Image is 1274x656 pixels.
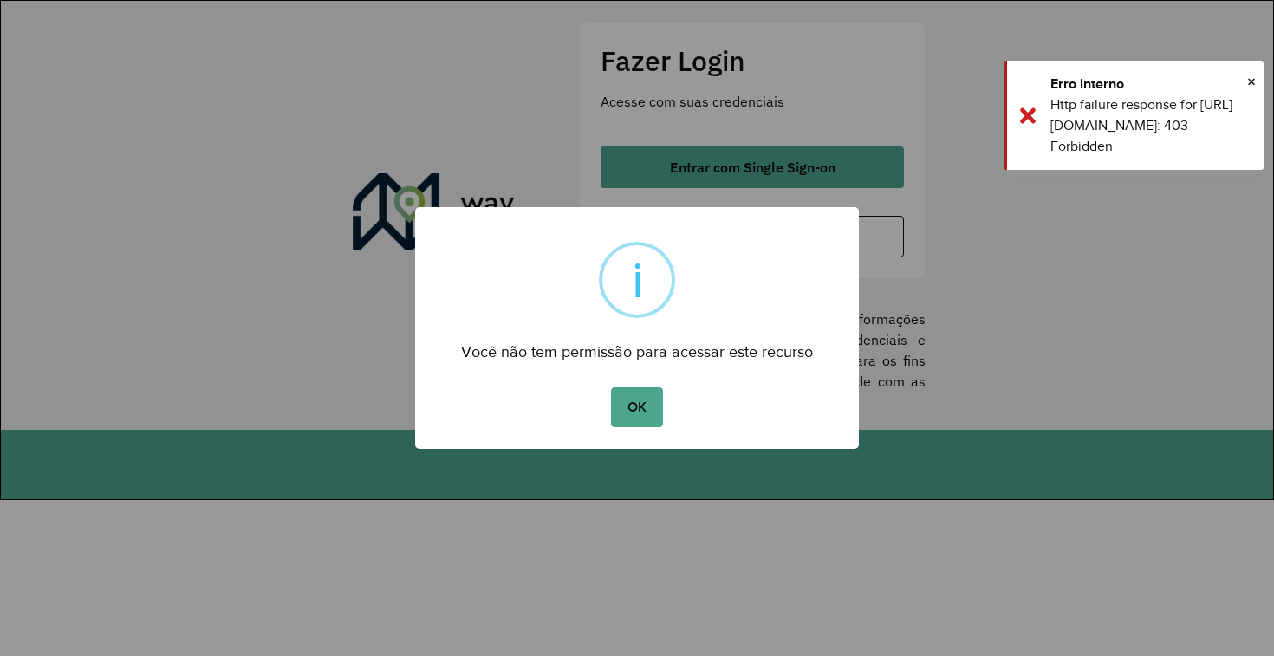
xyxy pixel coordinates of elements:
[1050,74,1251,94] div: Erro interno
[415,327,859,366] div: Você não tem permissão para acessar este recurso
[632,245,643,315] div: i
[1050,94,1251,157] div: Http failure response for [URL][DOMAIN_NAME]: 403 Forbidden
[1247,68,1256,94] span: ×
[1247,68,1256,94] button: Close
[611,387,662,427] button: OK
